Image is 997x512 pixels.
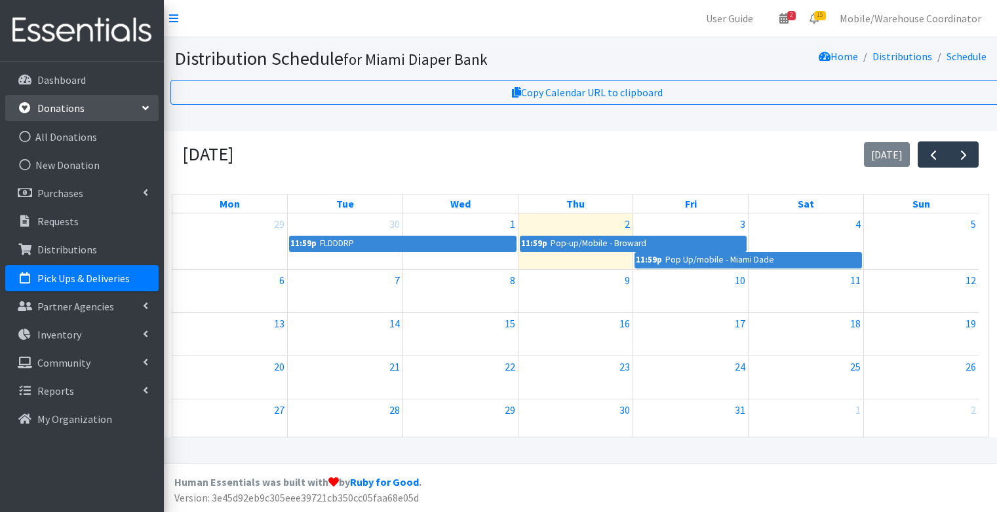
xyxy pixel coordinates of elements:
a: October 9, 2025 [622,270,633,291]
td: October 31, 2025 [633,399,749,443]
a: October 1, 2025 [507,213,518,234]
td: October 8, 2025 [402,270,518,313]
td: October 12, 2025 [863,270,979,313]
a: Dashboard [5,67,159,93]
a: Schedule [947,50,987,63]
a: September 29, 2025 [271,213,287,234]
a: October 29, 2025 [502,399,518,420]
a: October 10, 2025 [732,270,748,291]
td: October 28, 2025 [288,399,403,443]
td: October 18, 2025 [749,313,864,356]
p: Distributions [37,243,97,256]
a: October 7, 2025 [392,270,402,291]
a: October 27, 2025 [271,399,287,420]
a: Monday [217,194,243,213]
td: October 13, 2025 [172,313,288,356]
td: October 17, 2025 [633,313,749,356]
td: October 29, 2025 [402,399,518,443]
a: October 19, 2025 [963,313,979,334]
a: Pick Ups & Deliveries [5,265,159,291]
a: Distributions [872,50,932,63]
p: Requests [37,215,79,228]
a: User Guide [695,5,764,31]
td: October 19, 2025 [863,313,979,356]
td: October 6, 2025 [172,270,288,313]
a: Mobile/Warehouse Coordinator [829,5,992,31]
a: October 4, 2025 [853,213,863,234]
td: October 30, 2025 [518,399,633,443]
div: 11:59p [635,253,663,267]
a: Tuesday [334,194,357,213]
a: October 17, 2025 [732,313,748,334]
a: My Organization [5,406,159,432]
a: October 2, 2025 [622,213,633,234]
a: Sunday [910,194,933,213]
a: Donations [5,95,159,121]
a: October 22, 2025 [502,356,518,377]
td: September 29, 2025 [172,213,288,270]
td: October 3, 2025 [633,213,749,270]
a: October 12, 2025 [963,270,979,291]
a: October 6, 2025 [277,270,287,291]
p: Purchases [37,187,83,200]
div: 11:59p [520,236,548,251]
td: October 9, 2025 [518,270,633,313]
a: October 13, 2025 [271,313,287,334]
a: September 30, 2025 [387,213,402,234]
a: October 28, 2025 [387,399,402,420]
a: October 31, 2025 [732,399,748,420]
p: Community [37,356,90,369]
span: 2 [787,11,796,20]
p: Pick Ups & Deliveries [37,272,130,285]
a: October 11, 2025 [848,270,863,291]
a: October 15, 2025 [502,313,518,334]
small: for Miami Diaper Bank [343,50,488,69]
a: October 23, 2025 [617,356,633,377]
button: Previous month [918,141,948,168]
a: 11:59pPop Up/mobile - Miami Dade [635,252,861,268]
h1: Distribution Schedule [174,47,644,70]
td: October 2, 2025 [518,213,633,270]
td: October 4, 2025 [749,213,864,270]
td: October 21, 2025 [288,356,403,399]
a: All Donations [5,124,159,150]
td: November 1, 2025 [749,399,864,443]
a: October 30, 2025 [617,399,633,420]
a: October 16, 2025 [617,313,633,334]
a: October 24, 2025 [732,356,748,377]
h2: [DATE] [182,143,233,166]
p: Partner Agencies [37,300,114,313]
a: Wednesday [448,194,473,213]
a: Inventory [5,321,159,348]
a: Partner Agencies [5,293,159,320]
div: Pop Up/mobile - Miami Dade [665,253,775,267]
td: October 11, 2025 [749,270,864,313]
a: October 8, 2025 [507,270,518,291]
a: 11:59pPop-up/Mobile - Broward [520,236,747,251]
button: [DATE] [864,142,910,168]
p: Dashboard [37,73,86,86]
td: October 23, 2025 [518,356,633,399]
div: Pop-up/Mobile - Broward [550,236,647,251]
button: Next month [948,141,979,168]
td: October 24, 2025 [633,356,749,399]
a: October 18, 2025 [848,313,863,334]
td: October 20, 2025 [172,356,288,399]
a: Reports [5,378,159,404]
a: October 5, 2025 [968,213,979,234]
a: October 25, 2025 [848,356,863,377]
a: Friday [682,194,699,213]
a: New Donation [5,152,159,178]
a: Home [819,50,858,63]
td: October 22, 2025 [402,356,518,399]
td: October 7, 2025 [288,270,403,313]
a: November 1, 2025 [853,399,863,420]
div: 11:59p [290,236,317,251]
td: October 16, 2025 [518,313,633,356]
a: October 14, 2025 [387,313,402,334]
span: Version: 3e45d92eb9c305eee39721cb350cc05faa68e05d [174,491,419,504]
td: September 30, 2025 [288,213,403,270]
a: 15 [799,5,829,31]
a: October 26, 2025 [963,356,979,377]
td: October 5, 2025 [863,213,979,270]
